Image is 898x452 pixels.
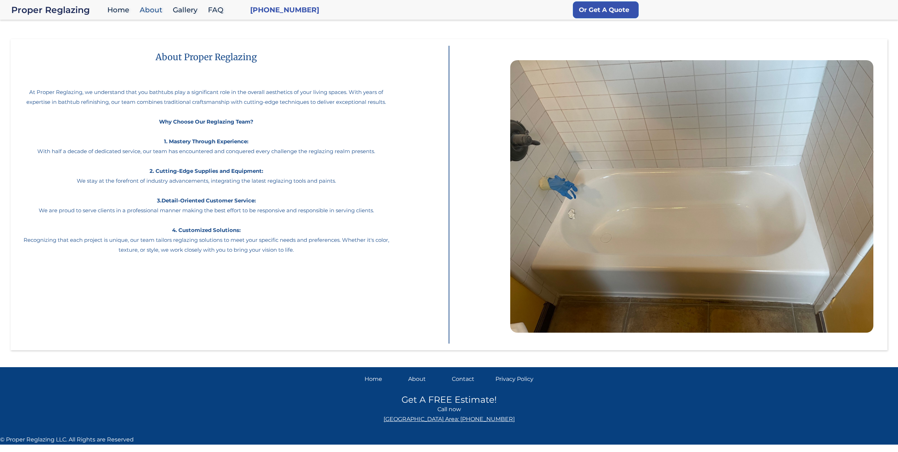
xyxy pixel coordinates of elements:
[18,73,395,255] p: At Proper Reglazing, we understand that you bathtubs play a significant role in the overall aesth...
[104,2,136,18] a: Home
[452,374,490,384] a: Contact
[136,2,169,18] a: About
[11,5,104,15] a: Proper Reglazing
[204,2,230,18] a: FAQ
[250,5,319,15] a: [PHONE_NUMBER]
[172,227,241,233] strong: 4. Customized Solutions:
[157,197,162,204] strong: 3.
[169,2,204,18] a: Gallery
[141,46,271,68] h1: About Proper Reglazing
[150,168,263,174] strong: 2. Cutting-Edge Supplies and Equipment:
[573,1,639,18] a: Or Get A Quote
[365,374,403,384] a: Home
[159,118,253,145] strong: Why Choose Our Reglazing Team? 1. Mastery Through Experience:
[162,197,256,204] strong: Detail-Oriented Customer Service:
[408,374,446,384] a: About
[495,374,533,384] a: Privacy Policy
